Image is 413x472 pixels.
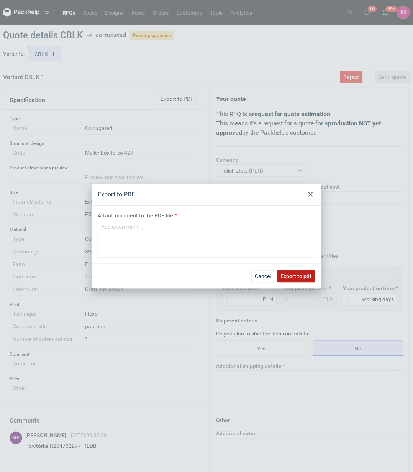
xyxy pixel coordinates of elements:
[277,270,315,283] button: Export to pdf
[98,212,173,219] label: Attach comment to the PDF file
[98,190,135,199] div: Export to PDF
[255,274,271,279] span: Cancel
[251,270,274,283] button: Cancel
[281,274,312,279] span: Export to pdf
